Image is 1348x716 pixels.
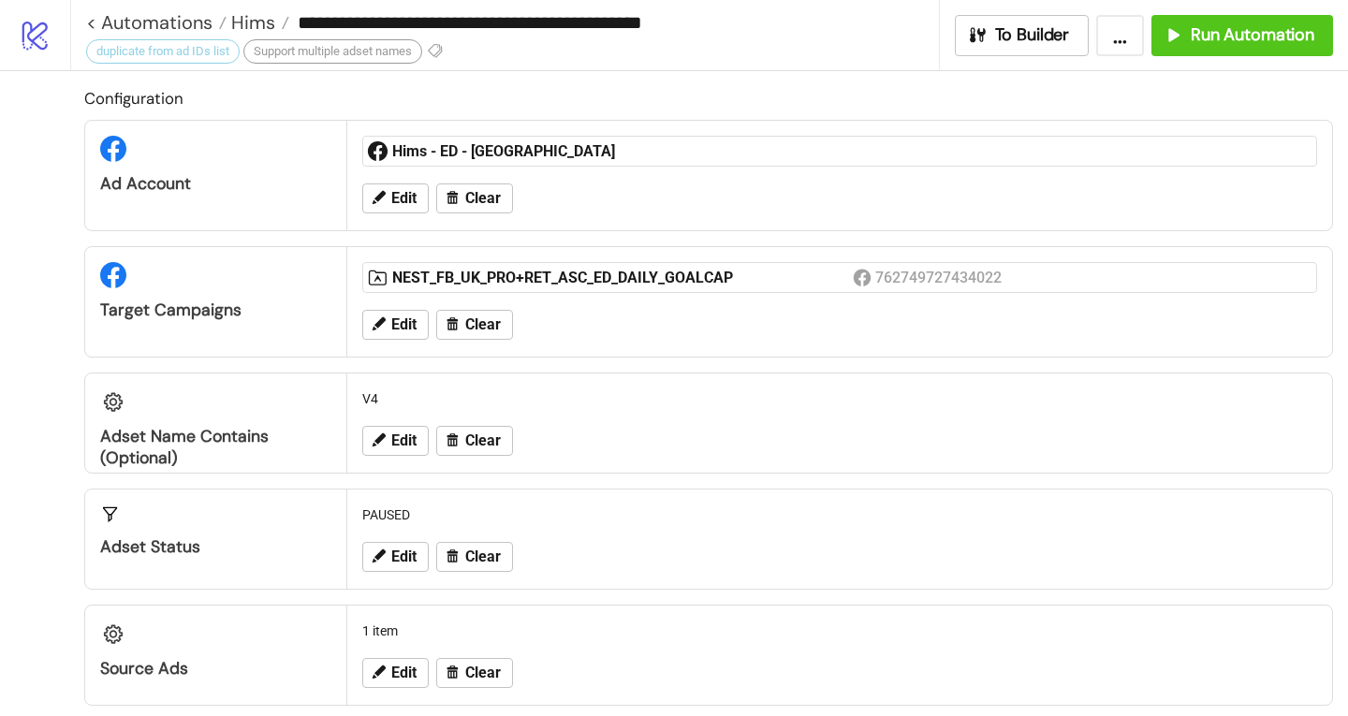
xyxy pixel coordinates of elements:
[100,426,331,469] div: Adset Name contains (optional)
[436,426,513,456] button: Clear
[362,542,429,572] button: Edit
[436,542,513,572] button: Clear
[391,316,417,333] span: Edit
[355,381,1325,416] div: V4
[465,548,501,565] span: Clear
[875,266,1005,289] div: 762749727434022
[227,13,289,32] a: Hims
[243,39,422,64] div: Support multiple adset names
[391,190,417,207] span: Edit
[355,497,1325,533] div: PAUSED
[100,658,331,679] div: Source Ads
[436,310,513,340] button: Clear
[1096,15,1144,56] button: ...
[86,13,227,32] a: < Automations
[362,426,429,456] button: Edit
[362,658,429,688] button: Edit
[1191,24,1314,46] span: Run Automation
[465,432,501,449] span: Clear
[84,86,1333,110] h2: Configuration
[392,268,853,288] div: NEST_FB_UK_PRO+RET_ASC_ED_DAILY_GOALCAP
[391,548,417,565] span: Edit
[86,39,240,64] div: duplicate from ad IDs list
[995,24,1070,46] span: To Builder
[392,141,853,162] div: Hims - ED - [GEOGRAPHIC_DATA]
[436,183,513,213] button: Clear
[355,613,1325,649] div: 1 item
[362,310,429,340] button: Edit
[100,173,331,195] div: Ad Account
[100,300,331,321] div: Target Campaigns
[465,665,501,681] span: Clear
[362,183,429,213] button: Edit
[465,316,501,333] span: Clear
[391,665,417,681] span: Edit
[1151,15,1333,56] button: Run Automation
[465,190,501,207] span: Clear
[100,536,331,558] div: Adset Status
[955,15,1090,56] button: To Builder
[227,10,275,35] span: Hims
[436,658,513,688] button: Clear
[391,432,417,449] span: Edit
